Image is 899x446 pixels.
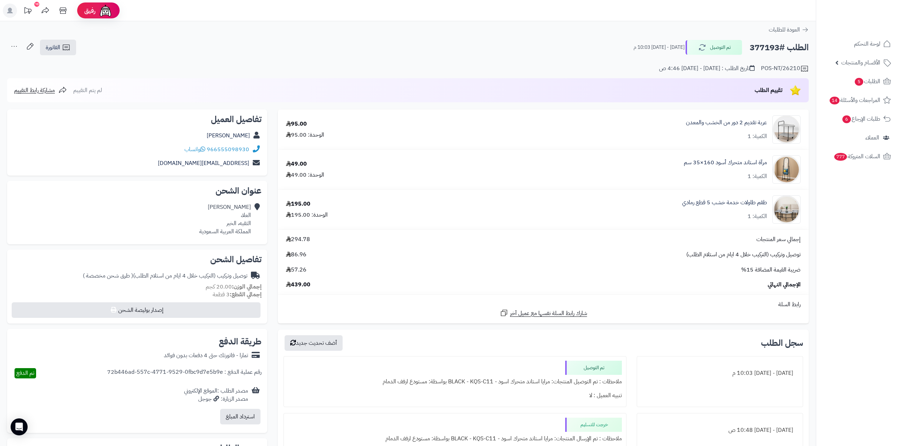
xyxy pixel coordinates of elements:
[288,389,622,402] div: تنبيه العميل : لا
[854,76,880,86] span: الطلبات
[748,132,767,141] div: الكمية: 1
[820,110,895,127] a: طلبات الإرجاع6
[83,271,133,280] span: ( طرق شحن مخصصة )
[565,361,622,375] div: تم التوصيل
[219,337,262,346] h2: طريقة الدفع
[748,172,767,181] div: الكمية: 1
[820,148,895,165] a: السلات المتروكة777
[285,335,343,351] button: أضف تحديث جديد
[84,6,96,15] span: رفيق
[851,20,892,35] img: logo-2.png
[13,187,262,195] h2: عنوان الشحن
[768,281,801,289] span: الإجمالي النهائي
[286,160,307,168] div: 49.00
[854,39,880,49] span: لوحة التحكم
[841,58,880,68] span: الأقسام والمنتجات
[164,351,248,360] div: تمارا - فاتورتك حتى 4 دفعات بدون فوائد
[865,133,879,143] span: العملاء
[34,2,39,7] div: 10
[286,266,307,274] span: 57.26
[286,251,307,259] span: 86.96
[773,115,800,144] img: 1741544573-1-90x90.jpg
[842,114,880,124] span: طلبات الإرجاع
[207,145,249,154] a: 966555098930
[286,120,307,128] div: 95.00
[184,395,248,403] div: مصدر الزيارة: جوجل
[829,95,880,105] span: المراجعات والأسئلة
[232,282,262,291] strong: إجمالي الوزن:
[46,43,60,52] span: الفاتورة
[199,203,251,235] div: [PERSON_NAME] العلا، الثقبه، الخبر المملكة العربية السعودية
[13,255,262,264] h2: تفاصيل الشحن
[83,272,247,280] div: توصيل وتركيب (التركيب خلال 4 ايام من استلام الطلب)
[286,171,324,179] div: الوحدة: 49.00
[206,282,262,291] small: 20.00 كجم
[286,211,328,219] div: الوحدة: 195.00
[213,290,262,299] small: 3 قطعة
[288,375,622,389] div: ملاحظات : تم التوصيل المنتجات: مرايا استاند متحرك اسود - BLACK - KQS-C11 بواسطة: مستودع ارفف الدمام
[659,64,755,73] div: تاريخ الطلب : [DATE] - [DATE] 4:46 ص
[207,131,250,140] a: [PERSON_NAME]
[761,64,809,73] div: POS-NT/26210
[510,309,587,318] span: شارك رابط السلة نفسها مع عميل آخر
[855,78,863,86] span: 5
[13,115,262,124] h2: تفاصيل العميل
[281,301,806,309] div: رابط السلة
[834,153,847,161] span: 777
[820,92,895,109] a: المراجعات والأسئلة14
[40,40,76,55] a: الفاتورة
[634,44,685,51] small: [DATE] - [DATE] 10:03 م
[565,418,622,432] div: خرجت للتسليم
[773,155,800,184] img: 1753188072-1-90x90.jpg
[220,409,260,424] button: استرداد المبلغ
[769,25,809,34] a: العودة للطلبات
[230,290,262,299] strong: إجمالي القطع:
[684,159,767,167] a: مرآة استاند متحرك أسود 160×35 سم
[761,339,803,347] h3: سجل الطلب
[750,40,809,55] h2: الطلب #377193
[184,387,248,403] div: مصدر الطلب :الموقع الإلكتروني
[184,145,205,154] a: واتساب
[686,251,801,259] span: توصيل وتركيب (التركيب خلال 4 ايام من استلام الطلب)
[158,159,249,167] a: [EMAIL_ADDRESS][DOMAIN_NAME]
[741,266,801,274] span: ضريبة القيمة المضافة 15%
[286,235,310,244] span: 294.78
[820,35,895,52] a: لوحة التحكم
[830,97,840,104] span: 14
[686,119,767,127] a: عربة تقديم 2 دور من الخشب والمعدن
[98,4,113,18] img: ai-face.png
[748,212,767,221] div: الكمية: 1
[14,86,67,95] a: مشاركة رابط التقييم
[842,115,851,123] span: 6
[11,418,28,435] div: Open Intercom Messenger
[820,129,895,146] a: العملاء
[756,235,801,244] span: إجمالي سعر المنتجات
[19,4,36,19] a: تحديثات المنصة
[286,281,310,289] span: 439.00
[16,369,34,377] span: تم الدفع
[820,73,895,90] a: الطلبات5
[641,423,798,437] div: [DATE] - [DATE] 10:48 ص
[107,368,262,378] div: رقم عملية الدفع : 72b446ad-557c-4771-9529-0fbc9d7e5b9e
[686,40,742,55] button: تم التوصيل
[834,151,880,161] span: السلات المتروكة
[288,432,622,446] div: ملاحظات : تم الإرسال المنتجات: مرايا استاند متحرك اسود - BLACK - KQS-C11 بواسطة: مستودع ارفف الدمام
[641,366,798,380] div: [DATE] - [DATE] 10:03 م
[286,131,324,139] div: الوحدة: 95.00
[73,86,102,95] span: لم يتم التقييم
[682,199,767,207] a: طقم طاولات خدمة خشب 5 قطع رمادي
[14,86,55,95] span: مشاركة رابط التقييم
[286,200,310,208] div: 195.00
[773,195,800,224] img: 1756381667-1-90x90.jpg
[12,302,260,318] button: إصدار بوليصة الشحن
[500,309,587,318] a: شارك رابط السلة نفسها مع عميل آخر
[769,25,800,34] span: العودة للطلبات
[755,86,783,95] span: تقييم الطلب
